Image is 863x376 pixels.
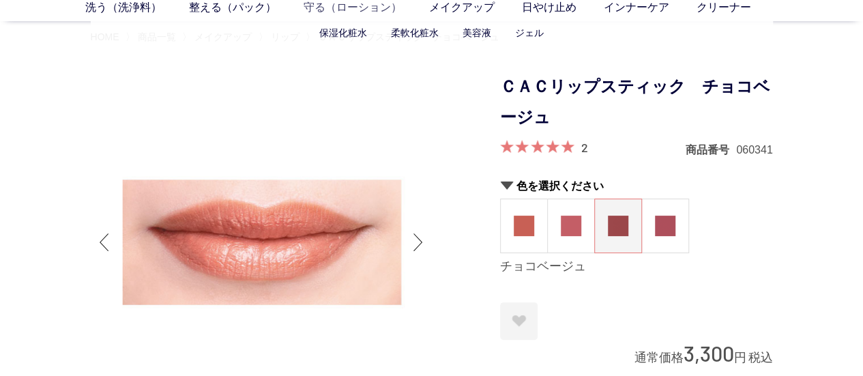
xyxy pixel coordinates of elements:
[736,143,772,157] dd: 060341
[734,351,746,364] span: 円
[748,351,773,364] span: 税込
[501,199,547,252] a: 茜
[319,27,367,38] a: 保湿化粧水
[634,351,684,364] span: 通常価格
[548,199,594,252] a: 牡丹
[500,302,538,340] a: お気に入りに登録する
[608,216,628,236] img: チョコベージュ
[594,199,642,253] dl: チョコベージュ
[515,27,544,38] a: ジェル
[561,216,581,236] img: 牡丹
[500,179,773,193] h2: 色を選択ください
[500,259,773,275] div: チョコベージュ
[514,216,534,236] img: 茜
[641,199,689,253] dl: ピンクローズ
[686,143,736,157] dt: 商品番号
[463,27,491,38] a: 美容液
[405,215,432,270] div: Next slide
[642,199,688,252] a: ピンクローズ
[581,140,588,155] a: 2
[684,341,734,366] span: 3,300
[391,27,439,38] a: 柔軟化粧水
[547,199,595,253] dl: 牡丹
[655,216,675,236] img: ピンクローズ
[500,72,773,133] h1: ＣＡＣリップスティック チョコベージュ
[91,215,118,270] div: Previous slide
[500,199,548,253] dl: 茜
